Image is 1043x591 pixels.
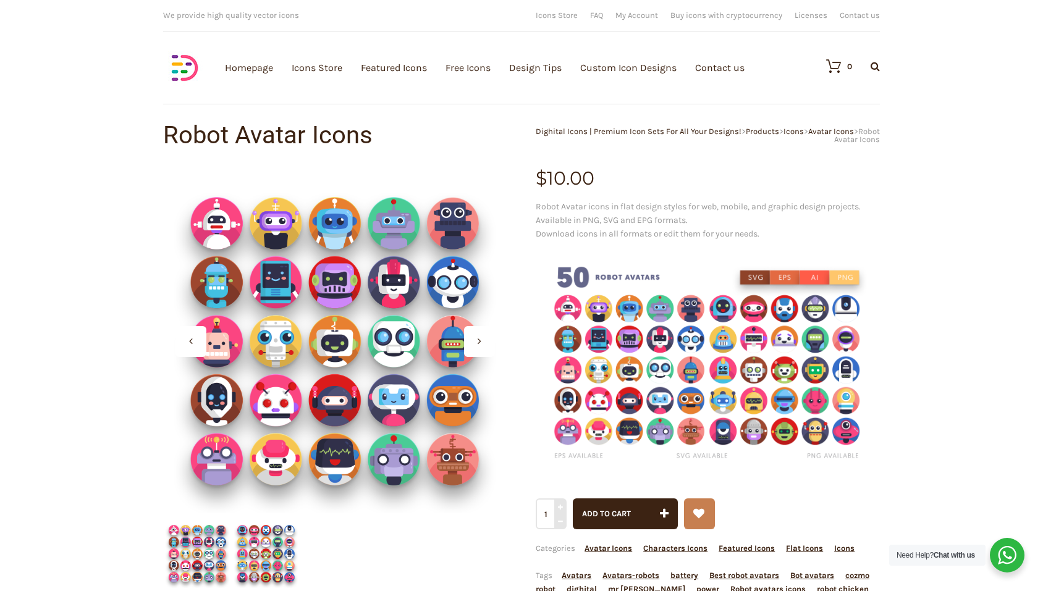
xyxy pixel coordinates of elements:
[808,127,854,136] a: Avatar Icons
[834,543,855,553] a: Icons
[536,249,880,479] img: Robot Avatar icons png/svg/eps
[163,10,299,20] span: We provide high quality vector icons
[795,11,827,19] a: Licenses
[590,11,603,19] a: FAQ
[163,519,232,588] img: Robot Avatar Icons
[536,11,578,19] a: Icons Store
[536,167,547,190] span: $
[790,571,834,580] a: Bot avatars
[934,551,975,560] strong: Chat with us
[573,498,678,529] button: Add to cart
[562,571,591,580] a: Avatars
[670,11,782,19] a: Buy icons with cryptocurrency
[786,543,823,553] a: Flat Icons
[847,62,852,70] div: 0
[163,123,521,148] h1: Robot Avatar Icons
[615,11,658,19] a: My Account
[232,519,300,588] img: RobotAvatar Icons Cover
[783,127,804,136] a: Icons
[536,543,855,553] span: Categories
[670,571,698,580] a: battery
[814,59,852,73] a: 0
[536,200,880,241] p: Robot Avatar icons in flat design styles for web, mobile, and graphic design projects. Available ...
[840,11,880,19] a: Contact us
[834,127,880,144] span: Robot Avatar Icons
[536,167,594,190] bdi: 10.00
[719,543,775,553] a: Featured Icons
[536,498,565,529] input: Qty
[897,551,975,560] span: Need Help?
[602,571,659,580] a: Avatars-robots
[582,509,631,518] span: Add to cart
[643,543,707,553] a: Characters Icons
[521,127,880,143] div: > > > >
[709,571,779,580] a: Best robot avatars
[585,543,632,553] a: Avatar Icons
[536,127,741,136] a: Dighital Icons | Premium Icon Sets For All Your Designs!
[746,127,779,136] a: Products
